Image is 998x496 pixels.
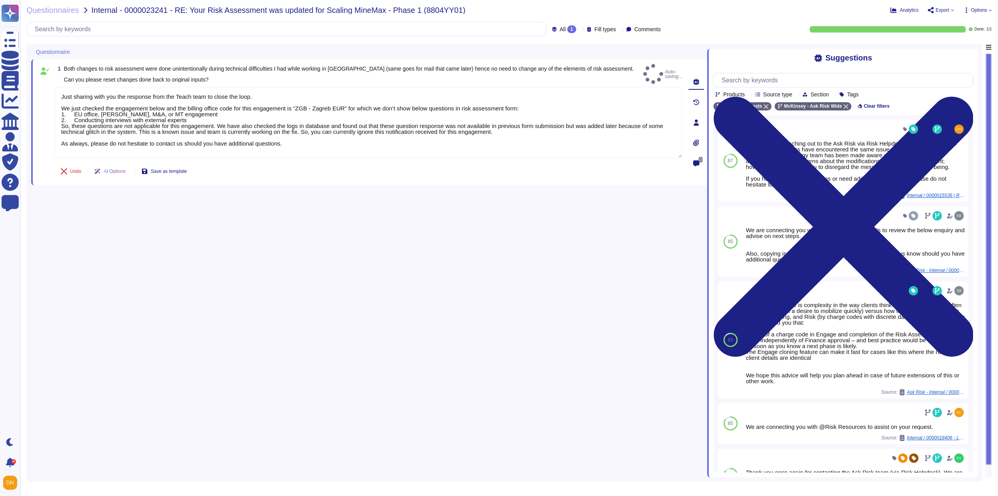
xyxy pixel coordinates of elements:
[31,22,546,36] input: Search by keywords
[907,436,965,440] span: Internal / 0000018406 - Laurens, important risk guidance for Project Spark (supplyhouse DD) (4160...
[900,8,918,12] span: Analytics
[954,211,964,220] img: user
[881,435,965,441] span: Source:
[36,49,70,55] span: Questionnaire
[567,25,576,33] div: 1
[954,408,964,417] img: user
[55,87,682,158] textarea: Just sharing with you the response from the Teach team to close the loop. We just checked the eng...
[986,27,992,31] span: 1 / 1
[746,469,965,487] div: Thank you once again for contacting the Ask Risk team (via Risk Helpdesk). We are looping in @Dil...
[936,8,949,12] span: Export
[3,476,17,490] img: user
[104,169,126,174] span: AI Options
[728,158,733,163] span: 87
[70,169,81,174] span: Undo
[643,64,682,84] span: Auto-saving...
[954,286,964,295] img: user
[699,157,703,162] span: 0
[728,421,733,426] span: 85
[11,459,16,464] div: 9+
[55,164,88,179] button: Undo
[92,6,465,14] span: Internal - 0000023241 - RE: Your Risk Assessment was updated for Scaling MineMax - Phase 1 (8804Y...
[27,6,79,14] span: Questionnaires
[728,239,733,244] span: 85
[634,27,661,32] span: Comments
[135,164,193,179] button: Save as template
[560,27,566,32] span: All
[151,169,187,174] span: Save as template
[55,66,61,71] span: 1
[890,7,918,13] button: Analytics
[728,338,733,342] span: 85
[954,453,964,463] img: user
[971,8,987,12] span: Options
[718,73,973,87] input: Search by keywords
[595,27,616,32] span: Fill types
[746,424,965,430] div: We are connecting you with @Risk Resources to assist on your request.
[974,27,985,31] span: Done:
[2,474,23,491] button: user
[954,124,964,134] img: user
